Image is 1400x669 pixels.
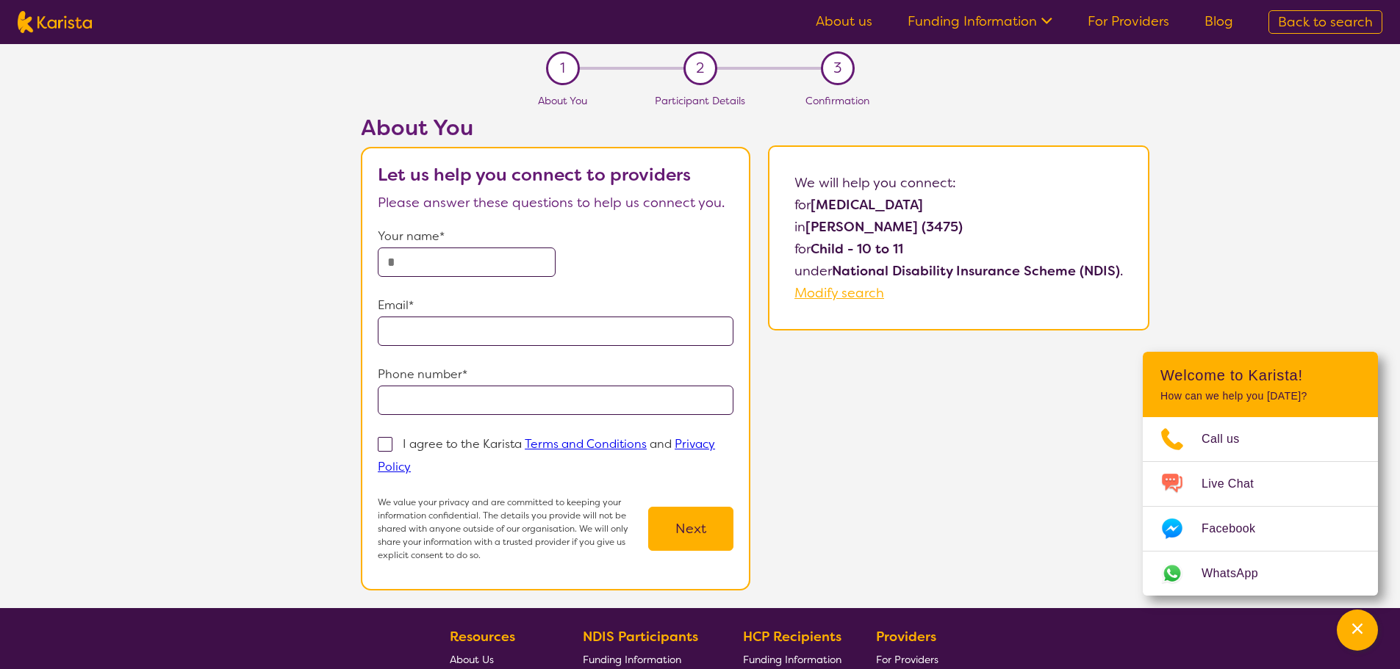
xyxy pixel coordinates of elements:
[794,172,1123,194] p: We will help you connect:
[1143,552,1378,596] a: Web link opens in a new tab.
[1268,10,1382,34] a: Back to search
[361,115,750,141] h2: About You
[811,196,923,214] b: [MEDICAL_DATA]
[876,653,938,666] span: For Providers
[648,507,733,551] button: Next
[1205,12,1233,30] a: Blog
[1143,417,1378,596] ul: Choose channel
[583,653,681,666] span: Funding Information
[794,194,1123,216] p: for
[378,225,733,247] p: Your name*
[378,364,733,386] p: Phone number*
[816,12,872,30] a: About us
[1202,473,1271,495] span: Live Chat
[1160,366,1360,384] h2: Welcome to Karista!
[378,163,691,187] b: Let us help you connect to providers
[794,238,1123,260] p: for
[655,94,745,107] span: Participant Details
[833,57,841,79] span: 3
[794,216,1123,238] p: in
[876,628,936,646] b: Providers
[450,628,515,646] b: Resources
[450,653,494,666] span: About Us
[805,94,869,107] span: Confirmation
[560,57,565,79] span: 1
[794,260,1123,282] p: under .
[908,12,1052,30] a: Funding Information
[1202,518,1273,540] span: Facebook
[811,240,903,258] b: Child - 10 to 11
[743,628,841,646] b: HCP Recipients
[525,436,647,452] a: Terms and Conditions
[18,11,92,33] img: Karista logo
[1202,563,1276,585] span: WhatsApp
[378,436,715,474] p: I agree to the Karista and
[794,284,884,302] a: Modify search
[1088,12,1169,30] a: For Providers
[1202,428,1257,450] span: Call us
[1160,390,1360,402] p: How can we help you [DATE]?
[1278,13,1373,31] span: Back to search
[378,496,648,562] p: We value your privacy and are committed to keeping your information confidential. The details you...
[743,653,841,666] span: Funding Information
[805,218,963,236] b: [PERSON_NAME] (3475)
[1337,610,1378,651] button: Channel Menu
[1143,352,1378,596] div: Channel Menu
[832,262,1120,280] b: National Disability Insurance Scheme (NDIS)
[378,192,733,214] p: Please answer these questions to help us connect you.
[583,628,698,646] b: NDIS Participants
[696,57,704,79] span: 2
[378,294,733,317] p: Email*
[538,94,587,107] span: About You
